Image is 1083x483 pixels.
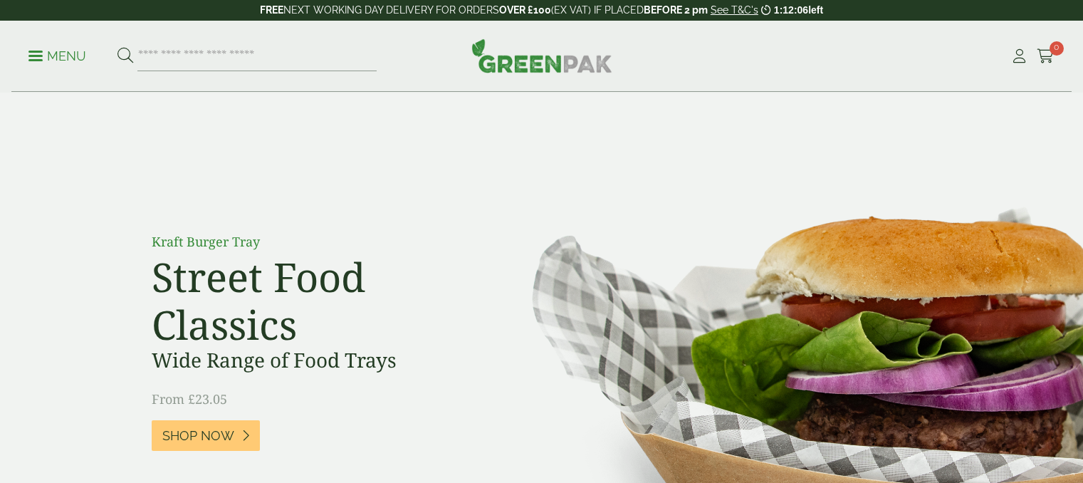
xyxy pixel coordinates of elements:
[1037,49,1055,63] i: Cart
[499,4,551,16] strong: OVER £100
[260,4,283,16] strong: FREE
[28,48,86,65] p: Menu
[808,4,823,16] span: left
[1050,41,1064,56] span: 0
[152,420,260,451] a: Shop Now
[152,253,472,348] h2: Street Food Classics
[711,4,758,16] a: See T&C's
[162,428,234,444] span: Shop Now
[1010,49,1028,63] i: My Account
[1037,46,1055,67] a: 0
[152,232,472,251] p: Kraft Burger Tray
[644,4,708,16] strong: BEFORE 2 pm
[774,4,808,16] span: 1:12:06
[28,48,86,62] a: Menu
[152,390,227,407] span: From £23.05
[471,38,612,73] img: GreenPak Supplies
[152,348,472,373] h3: Wide Range of Food Trays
